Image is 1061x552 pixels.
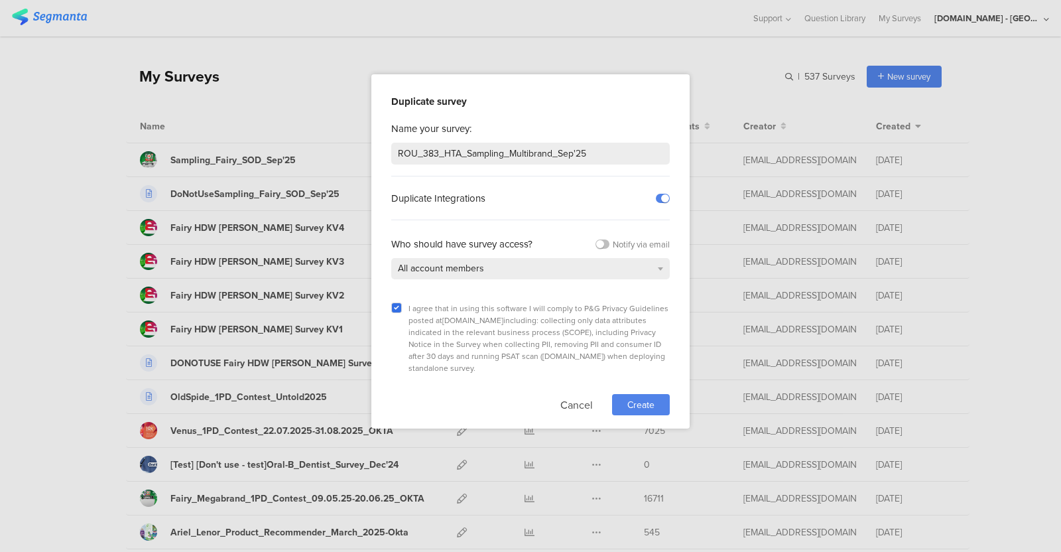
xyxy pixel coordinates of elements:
button: Cancel [560,394,593,415]
div: Duplicate survey [391,94,670,109]
sg-field-title: Duplicate Integrations [391,191,485,206]
a: [DOMAIN_NAME] [542,350,603,362]
span: All account members [398,261,484,275]
div: Name your survey: [391,121,670,136]
a: [DOMAIN_NAME] [442,314,503,326]
span: I agree that in using this software I will comply to P&G Privacy Guidelines posted at including: ... [408,303,668,374]
span: Create [627,398,655,412]
div: Notify via email [613,238,670,251]
div: Who should have survey access? [391,237,532,251]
